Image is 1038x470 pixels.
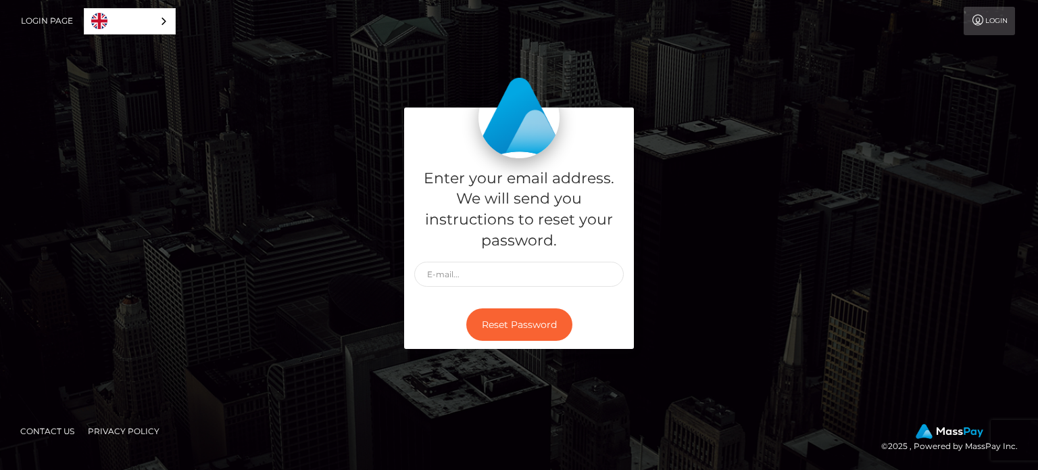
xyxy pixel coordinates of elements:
[84,9,175,34] a: English
[15,421,80,442] a: Contact Us
[881,424,1028,454] div: © 2025 , Powered by MassPay Inc.
[414,262,624,287] input: E-mail...
[82,421,165,442] a: Privacy Policy
[414,168,624,252] h5: Enter your email address. We will send you instructions to reset your password.
[916,424,983,439] img: MassPay
[21,7,73,35] a: Login Page
[84,8,176,34] div: Language
[964,7,1015,35] a: Login
[84,8,176,34] aside: Language selected: English
[478,77,560,158] img: MassPay Login
[466,308,572,342] button: Reset Password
